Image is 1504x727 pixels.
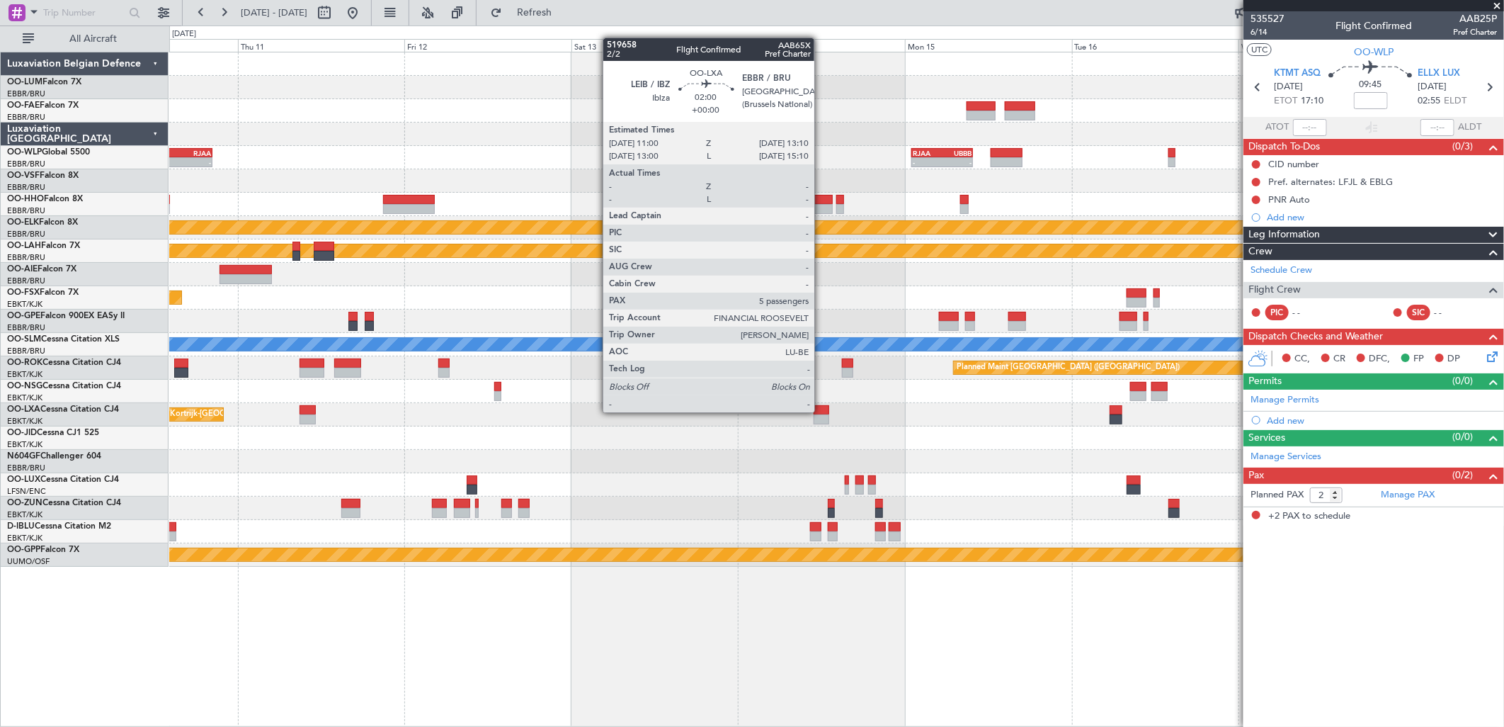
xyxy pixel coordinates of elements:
div: - [942,158,972,167]
div: PIC [1265,305,1289,320]
span: ALDT [1458,120,1481,135]
div: - - [1292,306,1324,319]
a: EBBR/BRU [7,229,45,239]
span: OO-ZUN [7,499,42,507]
span: DFC, [1369,352,1390,366]
span: [DATE] - [DATE] [241,6,307,19]
span: OO-FSX [7,288,40,297]
a: EBBR/BRU [7,89,45,99]
span: All Aircraft [37,34,149,44]
span: Pax [1248,468,1264,484]
div: Flight Confirmed [1335,19,1412,34]
span: OO-LXA [7,405,40,414]
span: OO-WLP [7,148,42,157]
a: UUMO/OSF [7,556,50,567]
a: OO-JIDCessna CJ1 525 [7,429,99,437]
span: DP [1447,352,1460,366]
a: Manage Permits [1251,393,1319,407]
a: EBBR/BRU [7,159,45,169]
a: OO-SLMCessna Citation XLS [7,335,120,344]
a: D-IBLUCessna Citation M2 [7,522,111,531]
label: Planned PAX [1251,488,1304,502]
span: CC, [1294,352,1310,366]
a: OO-LXACessna Citation CJ4 [7,405,119,414]
span: [DATE] [1418,80,1447,94]
a: OO-LUMFalcon 7X [7,78,81,86]
span: Crew [1248,244,1272,260]
a: EBKT/KJK [7,509,42,520]
span: [DATE] [1275,80,1304,94]
span: OO-GPE [7,312,40,320]
div: - [180,158,211,167]
a: EBKT/KJK [7,533,42,543]
a: EBKT/KJK [7,369,42,380]
a: OO-LUXCessna Citation CJ4 [7,475,119,484]
div: RJAA [180,149,211,157]
span: OO-GPP [7,546,40,554]
span: Pref Charter [1453,26,1497,38]
div: Mon 15 [905,39,1072,52]
div: Pref. alternates: LFJL & EBLG [1268,176,1393,188]
span: OO-NSG [7,382,42,390]
a: EBBR/BRU [7,205,45,216]
span: CR [1333,352,1345,366]
a: EBBR/BRU [7,322,45,333]
span: OO-LUX [7,475,40,484]
div: Planned Maint Kortrijk-[GEOGRAPHIC_DATA] [116,404,281,425]
a: EBKT/KJK [7,439,42,450]
span: Flight Crew [1248,282,1301,298]
a: OO-HHOFalcon 8X [7,195,83,203]
a: OO-GPPFalcon 7X [7,546,79,554]
a: OO-ZUNCessna Citation CJ4 [7,499,121,507]
span: (0/0) [1453,429,1474,444]
a: OO-LAHFalcon 7X [7,242,80,250]
span: OO-ROK [7,359,42,367]
div: Add new [1267,415,1497,427]
a: Schedule Crew [1251,264,1312,278]
div: Wed 17 [1238,39,1406,52]
a: OO-FSXFalcon 7X [7,288,79,297]
input: Trip Number [43,2,125,23]
a: OO-FAEFalcon 7X [7,101,79,110]
span: OO-FAE [7,101,40,110]
span: KTMT ASQ [1275,67,1321,81]
span: ELDT [1444,94,1466,108]
span: 535527 [1251,11,1284,26]
div: Sun 14 [738,39,905,52]
span: Refresh [505,8,564,18]
span: Leg Information [1248,227,1320,243]
span: OO-AIE [7,265,38,274]
a: EBBR/BRU [7,112,45,123]
div: [DATE] [172,28,196,40]
a: Manage Services [1251,450,1321,464]
span: AAB25P [1453,11,1497,26]
button: All Aircraft [16,28,154,50]
div: CID number [1268,158,1319,170]
span: +2 PAX to schedule [1268,509,1350,524]
div: - [913,158,942,167]
span: OO-SLM [7,335,41,344]
span: ELLX LUX [1418,67,1460,81]
span: (0/2) [1453,468,1474,483]
span: Services [1248,430,1285,446]
div: Add new [1267,211,1497,223]
span: Dispatch Checks and Weather [1248,329,1383,345]
span: ATOT [1266,120,1289,135]
a: EBKT/KJK [7,416,42,427]
div: UBBB [942,149,972,157]
button: UTC [1247,43,1272,56]
span: (0/3) [1453,139,1474,154]
div: Tue 16 [1072,39,1239,52]
span: Dispatch To-Dos [1248,139,1320,155]
span: OO-LAH [7,242,41,250]
a: EBBR/BRU [7,252,45,263]
span: OO-LUM [7,78,42,86]
span: ETOT [1275,94,1298,108]
span: 6/14 [1251,26,1284,38]
a: EBBR/BRU [7,182,45,193]
div: RJAA [913,149,942,157]
span: 09:45 [1360,78,1382,92]
div: SIC [1407,305,1430,320]
div: Fri 12 [404,39,571,52]
span: D-IBLU [7,522,35,531]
